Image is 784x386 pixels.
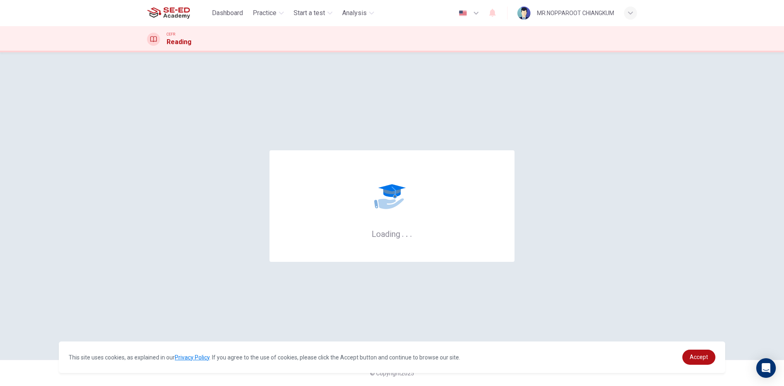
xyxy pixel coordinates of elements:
span: This site uses cookies, as explained in our . If you agree to the use of cookies, please click th... [69,354,460,361]
button: Dashboard [209,6,246,20]
a: Privacy Policy [175,354,209,361]
img: en [458,10,468,16]
div: cookieconsent [59,341,725,373]
span: Analysis [342,8,367,18]
div: Open Intercom Messenger [756,358,776,378]
span: Accept [690,354,708,360]
h6: Loading [372,228,412,239]
a: SE-ED Academy logo [147,5,209,21]
span: CEFR [167,31,175,37]
h6: . [401,226,404,240]
button: Practice [249,6,287,20]
span: Dashboard [212,8,243,18]
a: dismiss cookie message [682,350,715,365]
button: Start a test [290,6,336,20]
span: Start a test [294,8,325,18]
h6: . [405,226,408,240]
img: SE-ED Academy logo [147,5,190,21]
div: MR.NOPPAROOT CHIANGKUM [537,8,614,18]
h1: Reading [167,37,192,47]
button: Analysis [339,6,377,20]
img: Profile picture [517,7,530,20]
h6: . [410,226,412,240]
span: © Copyright 2025 [370,370,414,377]
span: Practice [253,8,276,18]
